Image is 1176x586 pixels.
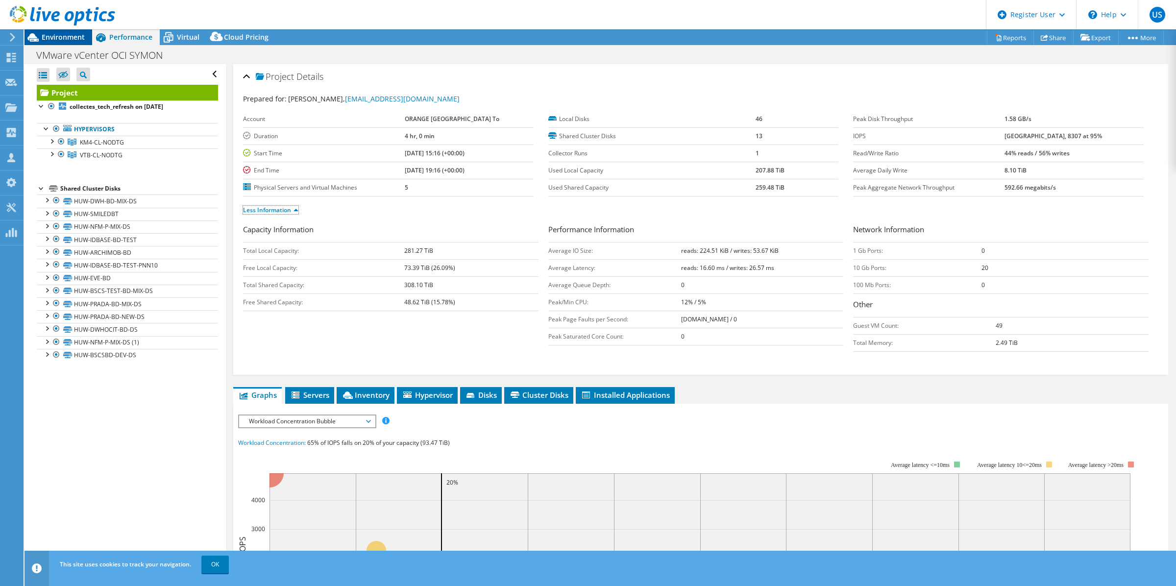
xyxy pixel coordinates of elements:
b: 592.66 megabits/s [1004,183,1056,192]
h1: VMware vCenter OCI SYMON [32,50,178,61]
label: IOPS [853,131,1004,141]
a: Project [37,85,218,100]
span: Workload Concentration: [238,439,306,447]
div: Shared Cluster Disks [60,183,218,195]
b: 4 hr, 0 min [405,132,435,140]
span: Disks [465,390,497,400]
a: HUW-SMILEDBT [37,208,218,220]
text: 20% [446,478,458,487]
span: Cluster Disks [509,390,568,400]
label: Duration [243,131,405,141]
label: Prepared for: [243,94,287,103]
a: HUW-IDBASE-BD-TEST [37,233,218,246]
label: Peak Disk Throughput [853,114,1004,124]
span: Details [296,71,323,82]
svg: \n [1088,10,1097,19]
td: Average Latency: [548,259,681,276]
td: Total Memory: [853,334,995,351]
b: 0 [681,332,685,341]
span: Workload Concentration Bubble [244,415,370,427]
span: Servers [290,390,329,400]
span: Graphs [238,390,277,400]
b: 207.88 TiB [756,166,784,174]
td: Peak Page Faults per Second: [548,311,681,328]
label: Used Local Capacity [548,166,756,175]
h3: Network Information [853,224,1149,237]
a: Reports [987,30,1034,45]
h3: Capacity Information [243,224,539,237]
span: KM4-CL-NODTG [80,138,124,146]
label: Start Time [243,148,405,158]
b: 1.58 GB/s [1004,115,1031,123]
a: HUW-DWHOCIT-BD-DS [37,323,218,336]
b: [DATE] 19:16 (+00:00) [405,166,465,174]
td: 100 Mb Ports: [853,276,981,293]
a: HUW-NFM-P-MIX-DS [37,220,218,233]
td: Total Shared Capacity: [243,276,404,293]
b: 259.48 TiB [756,183,784,192]
label: Used Shared Capacity [548,183,756,193]
b: 1 [756,149,759,157]
a: collectes_tech_refresh on [DATE] [37,100,218,113]
b: 8.10 TiB [1004,166,1027,174]
b: ORANGE [GEOGRAPHIC_DATA] To [405,115,499,123]
span: Hypervisor [402,390,453,400]
label: End Time [243,166,405,175]
a: HUW-NFM-P-MIX-DS (1) [37,336,218,349]
a: HUW-ARCHIMOB-BD [37,246,218,259]
td: Guest VM Count: [853,317,995,334]
b: reads: 16.60 ms / writes: 26.57 ms [681,264,774,272]
span: Cloud Pricing [224,32,269,42]
b: 308.10 TiB [404,281,433,289]
td: Average Queue Depth: [548,276,681,293]
a: [EMAIL_ADDRESS][DOMAIN_NAME] [345,94,460,103]
span: US [1150,7,1165,23]
label: Account [243,114,405,124]
b: 73.39 TiB (26.09%) [404,264,455,272]
text: IOPS [237,536,248,553]
label: Collector Runs [548,148,756,158]
a: VTB-CL-NODTG [37,148,218,161]
span: VTB-CL-NODTG [80,151,122,159]
a: Hypervisors [37,123,218,136]
b: [DATE] 15:16 (+00:00) [405,149,465,157]
td: Free Shared Capacity: [243,293,404,311]
span: [PERSON_NAME], [288,94,460,103]
a: More [1118,30,1164,45]
h3: Other [853,299,1149,312]
a: OK [201,556,229,573]
a: Export [1073,30,1119,45]
b: 13 [756,132,762,140]
span: Inventory [342,390,390,400]
label: Local Disks [548,114,756,124]
span: Project [256,72,294,82]
label: Physical Servers and Virtual Machines [243,183,405,193]
span: Installed Applications [581,390,670,400]
text: Average latency >20ms [1068,462,1124,468]
b: reads: 224.51 KiB / writes: 53.67 KiB [681,246,779,255]
a: KM4-CL-NODTG [37,136,218,148]
b: 2.49 TiB [996,339,1018,347]
label: Average Daily Write [853,166,1004,175]
span: Environment [42,32,85,42]
td: Average IO Size: [548,242,681,259]
a: Share [1033,30,1074,45]
b: [GEOGRAPHIC_DATA], 8307 at 95% [1004,132,1102,140]
a: HUW-BSCSBD-DEV-DS [37,349,218,362]
tspan: Average latency 10<=20ms [977,462,1042,468]
label: Peak Aggregate Network Throughput [853,183,1004,193]
label: Shared Cluster Disks [548,131,756,141]
td: 1 Gb Ports: [853,242,981,259]
a: HUW-BSCS-TEST-BD-MIX-DS [37,285,218,297]
td: Total Local Capacity: [243,242,404,259]
span: Virtual [177,32,199,42]
span: This site uses cookies to track your navigation. [60,560,191,568]
b: 5 [405,183,408,192]
b: 48.62 TiB (15.78%) [404,298,455,306]
b: [DOMAIN_NAME] / 0 [681,315,737,323]
td: Free Local Capacity: [243,259,404,276]
b: 0 [981,281,985,289]
a: Less Information [243,206,298,214]
td: Peak/Min CPU: [548,293,681,311]
b: 12% / 5% [681,298,706,306]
